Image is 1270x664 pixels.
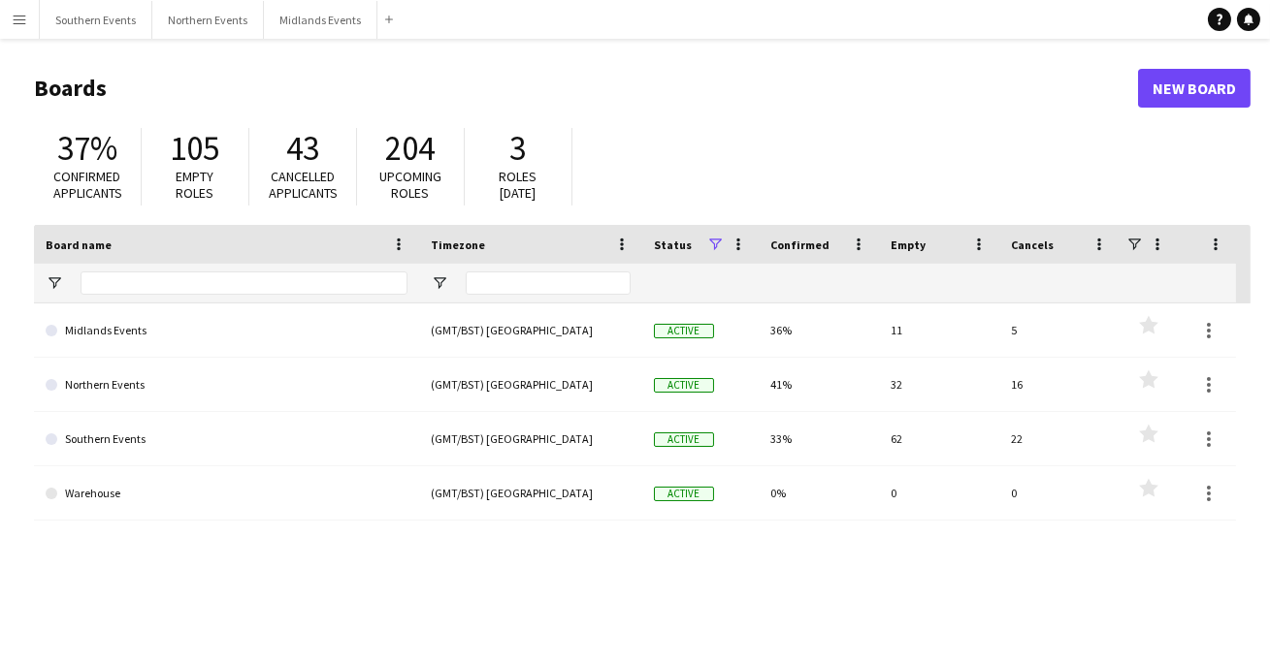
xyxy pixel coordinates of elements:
span: Status [654,237,692,252]
div: 32 [879,358,999,411]
span: Empty roles [177,168,214,202]
button: Southern Events [40,1,152,39]
div: 16 [999,358,1120,411]
button: Open Filter Menu [431,274,448,292]
a: Southern Events [46,412,407,466]
span: Upcoming roles [379,168,441,202]
span: Timezone [431,237,485,252]
span: Confirmed applicants [53,168,122,202]
span: 3 [510,127,527,170]
div: (GMT/BST) [GEOGRAPHIC_DATA] [419,466,642,520]
button: Northern Events [152,1,264,39]
div: (GMT/BST) [GEOGRAPHIC_DATA] [419,358,642,411]
div: (GMT/BST) [GEOGRAPHIC_DATA] [419,303,642,357]
div: (GMT/BST) [GEOGRAPHIC_DATA] [419,412,642,465]
span: Active [654,324,714,338]
span: Cancelled applicants [269,168,338,202]
div: 22 [999,412,1120,465]
span: Cancels [1011,237,1054,252]
span: Board name [46,237,112,252]
span: Active [654,378,714,393]
button: Midlands Events [264,1,377,39]
h1: Boards [34,74,1138,103]
input: Timezone Filter Input [466,271,631,295]
span: 37% [57,127,117,170]
span: 105 [171,127,220,170]
div: 0 [879,466,999,520]
span: Active [654,432,714,447]
div: 36% [759,303,879,357]
span: 204 [386,127,436,170]
div: 5 [999,303,1120,357]
span: Roles [DATE] [500,168,537,202]
a: Midlands Events [46,303,407,358]
div: 11 [879,303,999,357]
div: 62 [879,412,999,465]
span: Active [654,487,714,501]
button: Open Filter Menu [46,274,63,292]
a: Warehouse [46,466,407,521]
div: 0 [999,466,1120,520]
span: 43 [286,127,319,170]
a: New Board [1138,69,1251,108]
div: 33% [759,412,879,465]
span: Confirmed [770,237,830,252]
input: Board name Filter Input [81,271,407,295]
span: Empty [891,237,926,252]
div: 0% [759,466,879,520]
a: Northern Events [46,358,407,412]
div: 41% [759,358,879,411]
